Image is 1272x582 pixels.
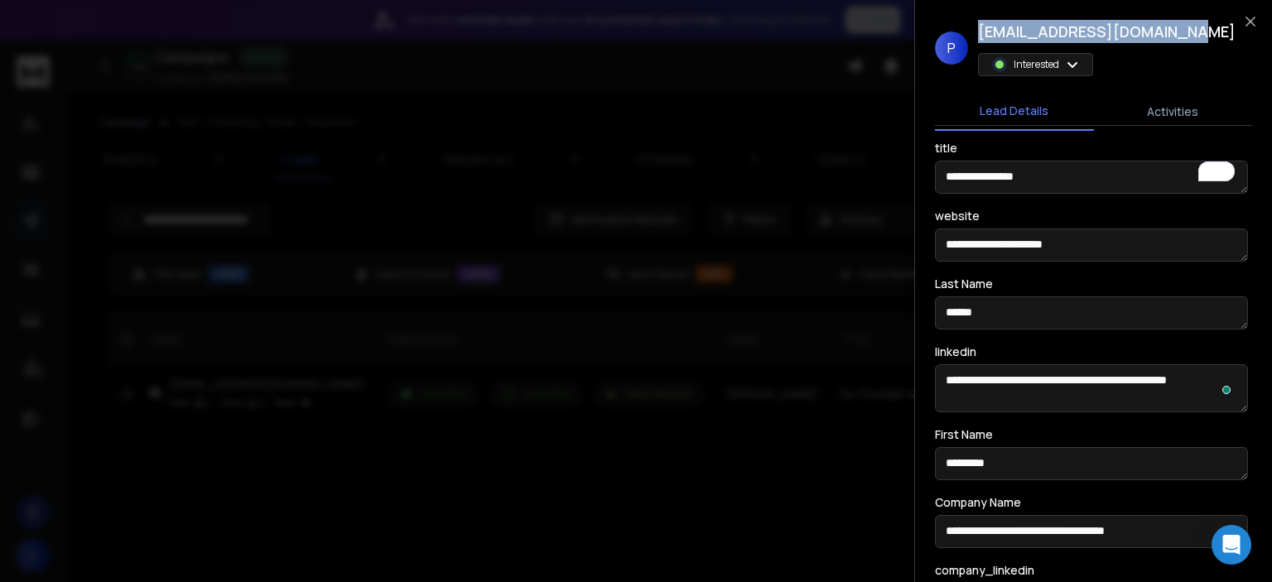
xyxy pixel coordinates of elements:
[935,346,976,358] label: linkedin
[935,210,980,222] label: website
[935,565,1034,576] label: company_linkedin
[935,93,1094,131] button: Lead Details
[978,20,1236,43] h1: [EMAIL_ADDRESS][DOMAIN_NAME]
[935,161,1248,194] textarea: To enrich screen reader interactions, please activate Accessibility in Grammarly extension settings
[935,364,1248,412] textarea: To enrich screen reader interactions, please activate Accessibility in Grammarly extension settings
[1094,94,1253,130] button: Activities
[935,31,968,65] span: P
[935,278,993,290] label: Last Name
[1014,58,1059,71] p: Interested
[1212,525,1251,565] div: Open Intercom Messenger
[935,429,993,440] label: First Name
[935,142,957,154] label: title
[935,497,1021,508] label: Company Name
